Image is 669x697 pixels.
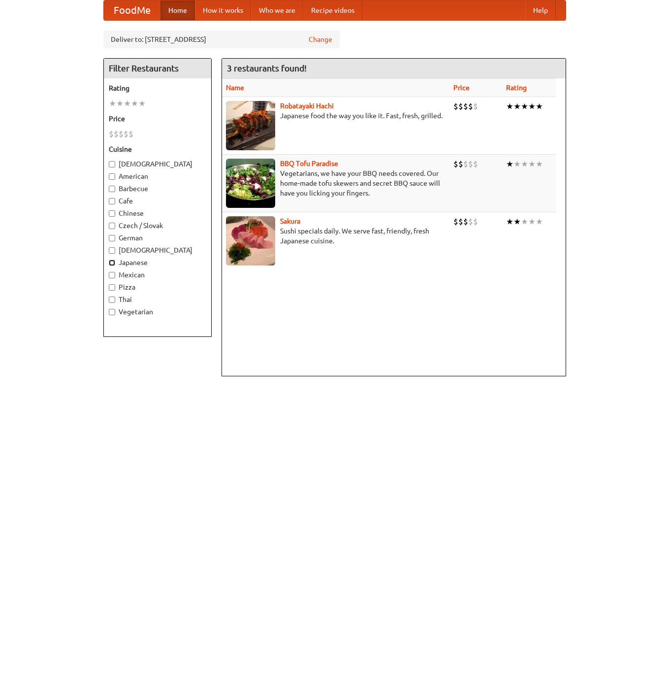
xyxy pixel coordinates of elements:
[109,260,115,266] input: Japanese
[109,258,206,267] label: Japanese
[109,173,115,180] input: American
[536,216,543,227] li: ★
[521,101,528,112] li: ★
[309,34,332,44] a: Change
[109,129,114,139] li: $
[116,98,124,109] li: ★
[468,159,473,169] li: $
[473,101,478,112] li: $
[109,245,206,255] label: [DEMOGRAPHIC_DATA]
[114,129,119,139] li: $
[226,84,244,92] a: Name
[109,297,115,303] input: Thai
[109,159,206,169] label: [DEMOGRAPHIC_DATA]
[109,307,206,317] label: Vegetarian
[109,184,206,194] label: Barbecue
[226,159,275,208] img: tofuparadise.jpg
[463,159,468,169] li: $
[109,309,115,315] input: Vegetarian
[463,101,468,112] li: $
[453,101,458,112] li: $
[473,216,478,227] li: $
[109,196,206,206] label: Cafe
[521,159,528,169] li: ★
[280,160,338,167] a: BBQ Tofu Paradise
[109,282,206,292] label: Pizza
[109,161,115,167] input: [DEMOGRAPHIC_DATA]
[536,159,543,169] li: ★
[226,226,446,246] p: Sushi specials daily. We serve fast, friendly, fresh Japanese cuisine.
[506,101,513,112] li: ★
[528,101,536,112] li: ★
[513,216,521,227] li: ★
[109,270,206,280] label: Mexican
[104,59,211,78] h4: Filter Restaurants
[463,216,468,227] li: $
[109,284,115,291] input: Pizza
[109,198,115,204] input: Cafe
[109,235,115,241] input: German
[109,221,206,231] label: Czech / Slovak
[513,101,521,112] li: ★
[528,159,536,169] li: ★
[124,98,131,109] li: ★
[458,101,463,112] li: $
[528,216,536,227] li: ★
[195,0,251,20] a: How it works
[109,171,206,181] label: American
[453,159,458,169] li: $
[226,111,446,121] p: Japanese food the way you like it. Fast, fresh, grilled.
[280,217,300,225] a: Sakura
[536,101,543,112] li: ★
[226,168,446,198] p: Vegetarians, we have your BBQ needs covered. Our home-made tofu skewers and secret BBQ sauce will...
[128,129,133,139] li: $
[458,159,463,169] li: $
[109,295,206,304] label: Thai
[453,216,458,227] li: $
[468,216,473,227] li: $
[103,31,340,48] div: Deliver to: [STREET_ADDRESS]
[251,0,303,20] a: Who we are
[109,144,206,154] h5: Cuisine
[513,159,521,169] li: ★
[131,98,138,109] li: ★
[109,186,115,192] input: Barbecue
[109,210,115,217] input: Chinese
[303,0,362,20] a: Recipe videos
[506,84,527,92] a: Rating
[109,98,116,109] li: ★
[138,98,146,109] li: ★
[160,0,195,20] a: Home
[473,159,478,169] li: $
[458,216,463,227] li: $
[109,233,206,243] label: German
[468,101,473,112] li: $
[104,0,160,20] a: FoodMe
[109,114,206,124] h5: Price
[119,129,124,139] li: $
[506,216,513,227] li: ★
[109,208,206,218] label: Chinese
[227,64,307,73] ng-pluralize: 3 restaurants found!
[226,101,275,150] img: robatayaki.jpg
[280,102,334,110] a: Robatayaki Hachi
[226,216,275,266] img: sakura.jpg
[506,159,513,169] li: ★
[109,83,206,93] h5: Rating
[109,223,115,229] input: Czech / Slovak
[109,272,115,278] input: Mexican
[525,0,556,20] a: Help
[521,216,528,227] li: ★
[124,129,128,139] li: $
[453,84,470,92] a: Price
[109,247,115,254] input: [DEMOGRAPHIC_DATA]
